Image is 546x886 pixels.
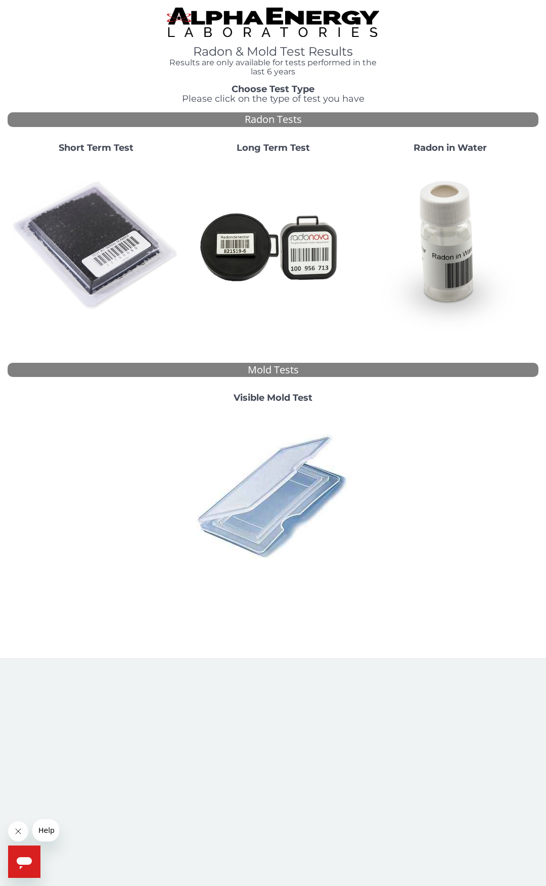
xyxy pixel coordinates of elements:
span: Please click on the type of test you have [182,93,365,104]
strong: Visible Mold Test [234,392,312,403]
img: Radtrak2vsRadtrak3.jpg [189,161,357,330]
h4: Results are only available for tests performed in the last 6 years [167,58,379,76]
iframe: Message from company [32,819,59,841]
img: ShortTerm.jpg [12,161,180,330]
iframe: Close message [8,821,28,841]
strong: Choose Test Type [232,83,314,95]
h1: Radon & Mold Test Results [167,45,379,58]
div: Mold Tests [8,363,538,377]
iframe: Button to launch messaging window [8,846,40,878]
div: Radon Tests [8,112,538,127]
img: PI42764010.jpg [189,411,357,580]
strong: Long Term Test [237,142,310,153]
strong: Radon in Water [414,142,487,153]
strong: Short Term Test [59,142,133,153]
img: RadoninWater.jpg [366,161,534,330]
img: TightCrop.jpg [167,8,379,37]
